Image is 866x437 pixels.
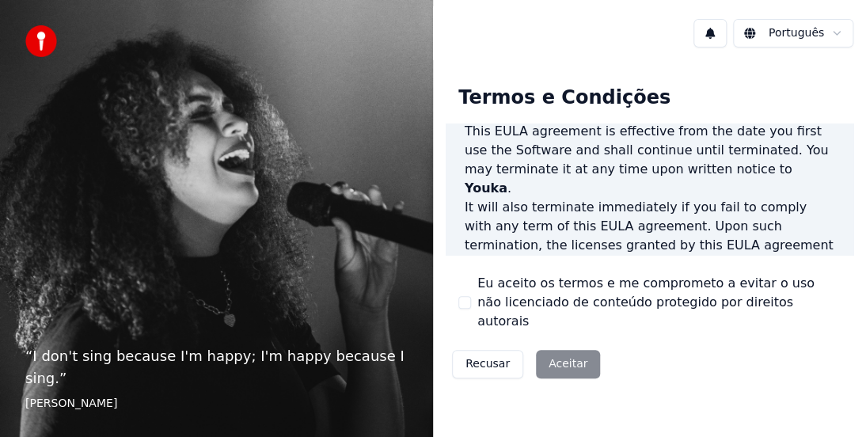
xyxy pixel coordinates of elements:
div: Termos e Condições [446,73,683,123]
p: “ I don't sing because I'm happy; I'm happy because I sing. ” [25,345,408,389]
img: youka [25,25,57,57]
label: Eu aceito os termos e me comprometo a evitar o uso não licenciado de conteúdo protegido por direi... [477,274,841,331]
span: Youka [465,180,507,196]
footer: [PERSON_NAME] [25,396,408,412]
p: It will also terminate immediately if you fail to comply with any term of this EULA agreement. Up... [465,198,834,331]
button: Recusar [452,350,523,378]
p: This EULA agreement is effective from the date you first use the Software and shall continue unti... [465,122,834,198]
